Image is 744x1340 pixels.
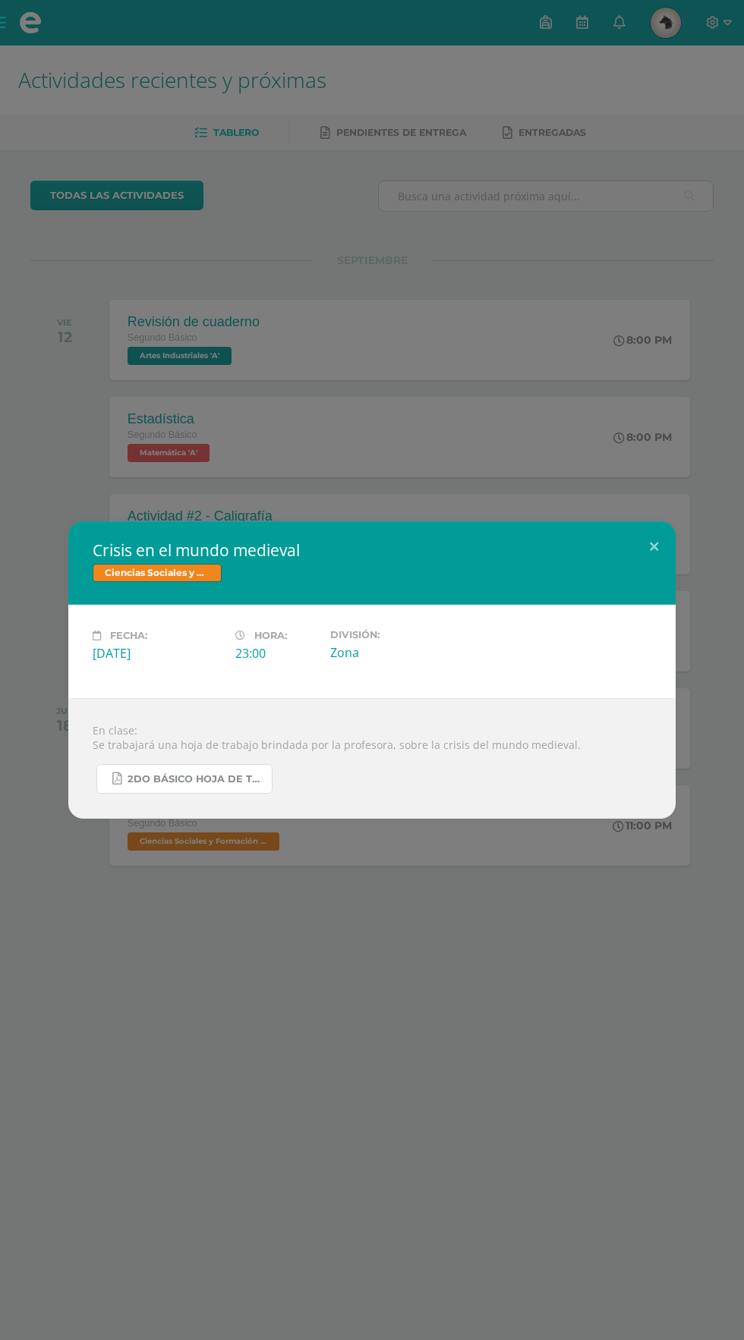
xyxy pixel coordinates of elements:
span: Fecha: [110,630,147,641]
div: [DATE] [93,645,223,662]
div: Zona [330,644,461,661]
span: Ciencias Sociales y Formación Ciudadana [93,564,222,582]
div: 23:00 [235,645,318,662]
span: 2do Básico hoja de trabajo.pdf [128,773,264,785]
button: Close (Esc) [632,521,676,573]
a: 2do Básico hoja de trabajo.pdf [96,764,273,794]
div: En clase: Se trabajará una hoja de trabajo brindada por la profesora, sobre la crisis del mundo m... [68,698,676,819]
span: Hora: [254,630,287,641]
h2: Crisis en el mundo medieval [93,539,651,561]
label: División: [330,629,461,640]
